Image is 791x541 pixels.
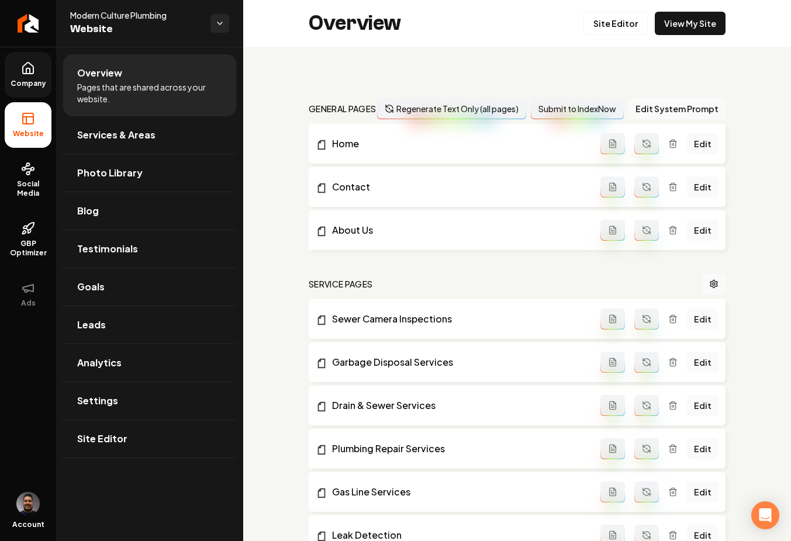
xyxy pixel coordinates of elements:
span: GBP Optimizer [5,239,51,258]
span: Account [12,520,44,529]
span: Settings [77,394,118,408]
button: Open user button [16,492,40,515]
button: Add admin page prompt [600,220,625,241]
a: Analytics [63,344,236,382]
h2: Overview [309,12,401,35]
a: Goals [63,268,236,306]
span: Analytics [77,356,122,370]
button: Add admin page prompt [600,176,625,197]
a: Edit [687,176,719,197]
span: Social Media [5,179,51,198]
a: Edit [687,395,719,416]
a: Plumbing Repair Services [316,442,600,456]
button: Add admin page prompt [600,438,625,459]
img: Daniel Humberto Ortega Celis [16,492,40,515]
a: Blog [63,192,236,230]
span: Goals [77,280,105,294]
a: GBP Optimizer [5,212,51,267]
span: Site Editor [77,432,127,446]
button: Add admin page prompt [600,481,625,502]
a: Gas Line Services [316,485,600,499]
a: Edit [687,352,719,373]
a: Sewer Camera Inspections [316,312,600,326]
span: Overview [77,66,122,80]
img: Rebolt Logo [18,14,39,33]
a: View My Site [655,12,726,35]
a: About Us [316,223,600,237]
a: Contact [316,180,600,194]
button: Add admin page prompt [600,395,625,416]
a: Edit [687,133,719,154]
a: Photo Library [63,154,236,192]
a: Site Editor [63,420,236,457]
span: Testimonials [77,242,138,256]
span: Modern Culture Plumbing [70,9,201,21]
a: Services & Areas [63,116,236,154]
a: Home [316,137,600,151]
a: Edit [687,220,719,241]
h2: Service Pages [309,278,373,290]
a: Drain & Sewer Services [316,398,600,412]
button: Add admin page prompt [600,352,625,373]
span: Website [8,129,49,138]
a: Company [5,52,51,98]
button: Ads [5,272,51,317]
button: Regenerate Text Only (all pages) [377,98,526,119]
a: Garbage Disposal Services [316,355,600,369]
button: Submit to IndexNow [531,98,624,119]
button: Edit System Prompt [628,98,726,119]
span: Website [70,21,201,37]
a: Edit [687,438,719,459]
a: Settings [63,382,236,419]
a: Leads [63,306,236,344]
a: Social Media [5,152,51,207]
span: Services & Areas [77,128,156,142]
span: Pages that are shared across your website. [77,81,222,105]
span: Company [6,79,51,88]
span: Ads [16,299,40,308]
a: Site Editor [583,12,648,35]
h2: general pages [309,103,376,115]
span: Photo Library [77,166,143,180]
a: Testimonials [63,230,236,268]
span: Leads [77,318,106,332]
span: Blog [77,204,99,218]
button: Add admin page prompt [600,308,625,330]
a: Edit [687,481,719,502]
button: Add admin page prompt [600,133,625,154]
div: Open Intercom Messenger [751,501,779,529]
a: Edit [687,308,719,330]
